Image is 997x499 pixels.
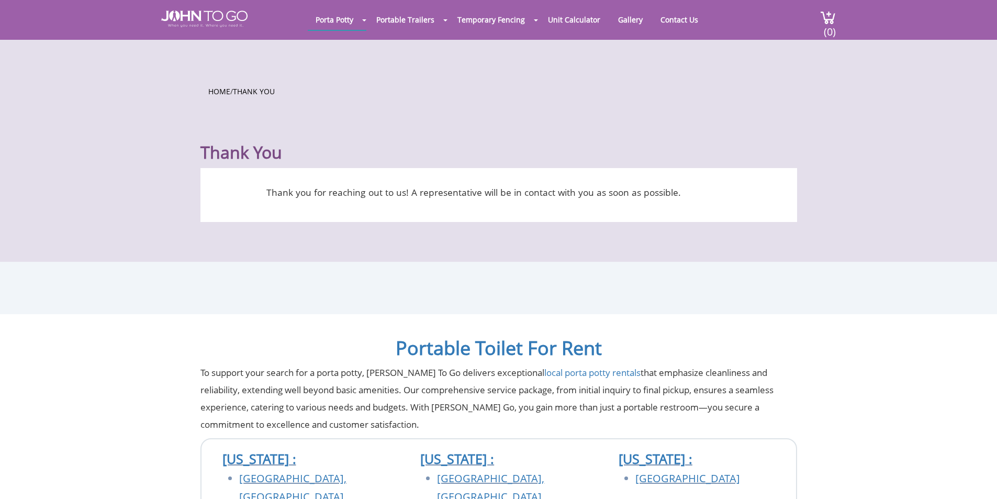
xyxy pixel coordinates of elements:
a: [US_STATE] : [420,450,494,468]
a: Porta Potty [308,9,361,30]
a: Home [208,86,230,96]
a: [US_STATE] : [222,450,296,468]
a: Unit Calculator [540,9,608,30]
img: cart a [820,10,836,25]
h1: Thank You [200,117,797,163]
a: Portable Trailers [368,9,442,30]
img: JOHN to go [161,10,248,27]
p: Thank you for reaching out to us! A representative will be in contact with you as soon as possible. [216,184,732,201]
span: (0) [823,16,836,39]
a: Gallery [610,9,651,30]
a: [US_STATE] : [619,450,692,468]
a: Thank You [233,86,275,96]
a: Temporary Fencing [450,9,533,30]
a: local porta potty rentals [544,367,641,379]
p: To support your search for a porta potty, [PERSON_NAME] To Go delivers exceptional that emphasize... [200,364,797,433]
a: Contact Us [653,9,706,30]
a: [GEOGRAPHIC_DATA] [635,471,740,485]
a: Portable Toilet For Rent [396,335,602,361]
ul: / [208,84,789,97]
